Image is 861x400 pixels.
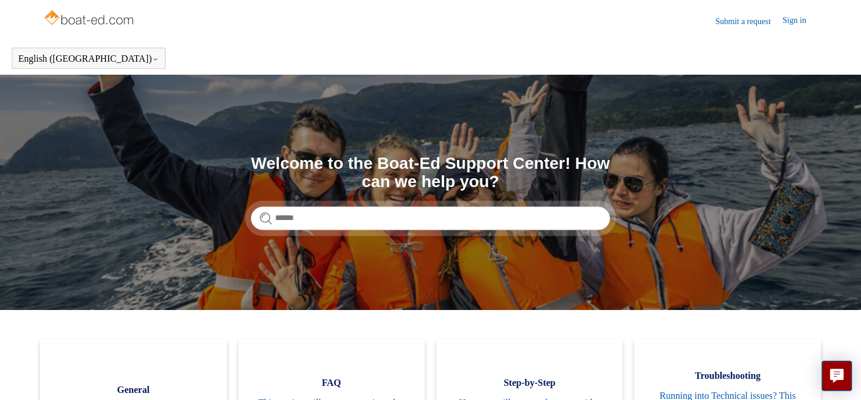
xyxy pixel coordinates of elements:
input: Search [251,206,610,230]
a: Submit a request [716,15,783,28]
a: Sign in [783,14,818,28]
img: Boat-Ed Help Center home page [43,7,137,31]
span: Step-by-Step [454,376,605,390]
button: Live chat [822,361,852,391]
button: English ([GEOGRAPHIC_DATA]) [18,54,159,64]
span: Troubleshooting [652,369,803,383]
span: FAQ [256,376,407,390]
h1: Welcome to the Boat-Ed Support Center! How can we help you? [251,155,610,191]
span: General [58,383,208,397]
